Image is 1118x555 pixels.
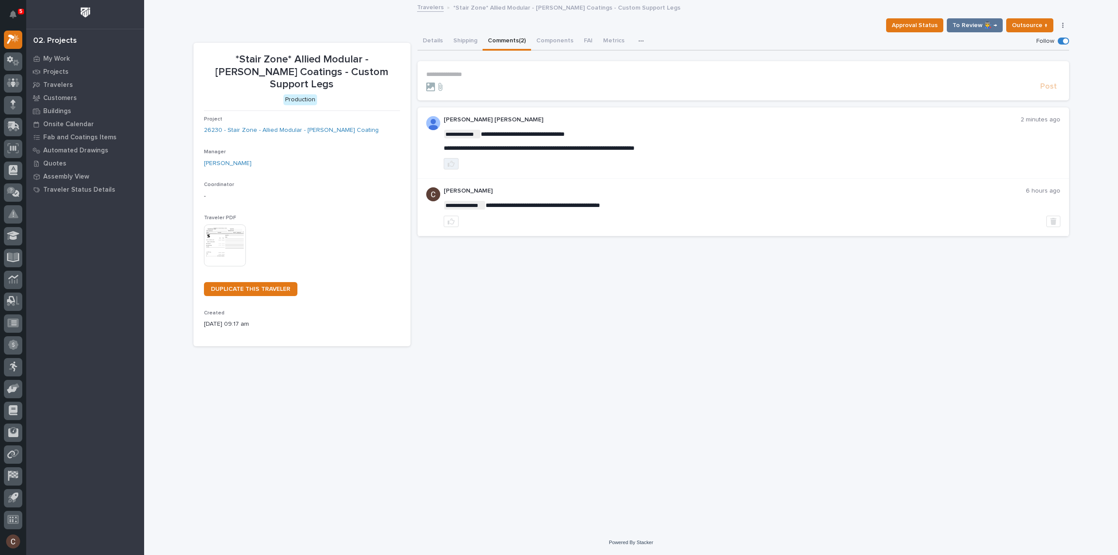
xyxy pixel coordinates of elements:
[26,144,144,157] a: Automated Drawings
[952,20,997,31] span: To Review 👨‍🏭 →
[211,286,290,292] span: DUPLICATE THIS TRAVELER
[947,18,1003,32] button: To Review 👨‍🏭 →
[598,32,630,51] button: Metrics
[43,81,73,89] p: Travelers
[1006,18,1053,32] button: Outsource ↑
[43,121,94,128] p: Onsite Calendar
[204,117,222,122] span: Project
[43,107,71,115] p: Buildings
[1037,82,1060,92] button: Post
[26,117,144,131] a: Onsite Calendar
[609,540,653,545] a: Powered By Stacker
[43,134,117,141] p: Fab and Coatings Items
[43,68,69,76] p: Projects
[444,158,459,169] button: like this post
[886,18,943,32] button: Approval Status
[26,52,144,65] a: My Work
[43,55,70,63] p: My Work
[4,5,22,24] button: Notifications
[448,32,483,51] button: Shipping
[579,32,598,51] button: FAI
[1036,38,1054,45] p: Follow
[426,187,440,201] img: AGNmyxaji213nCK4JzPdPN3H3CMBhXDSA2tJ_sy3UIa5=s96-c
[204,215,236,221] span: Traveler PDF
[1012,20,1048,31] span: Outsource ↑
[26,104,144,117] a: Buildings
[426,116,440,130] img: AD_cMMRcK_lR-hunIWE1GUPcUjzJ19X9Uk7D-9skk6qMORDJB_ZroAFOMmnE07bDdh4EHUMJPuIZ72TfOWJm2e1TqCAEecOOP...
[204,159,252,168] a: [PERSON_NAME]
[1040,82,1057,92] span: Post
[43,173,89,181] p: Assembly View
[26,78,144,91] a: Travelers
[444,116,1021,124] p: [PERSON_NAME] [PERSON_NAME]
[26,65,144,78] a: Projects
[19,8,22,14] p: 5
[531,32,579,51] button: Components
[283,94,317,105] div: Production
[1026,187,1060,195] p: 6 hours ago
[483,32,531,51] button: Comments (2)
[26,183,144,196] a: Traveler Status Details
[204,149,226,155] span: Manager
[4,532,22,551] button: users-avatar
[204,126,379,135] a: 26230 - Stair Zone - Allied Modular - [PERSON_NAME] Coating
[1021,116,1060,124] p: 2 minutes ago
[204,320,400,329] p: [DATE] 09:17 am
[43,160,66,168] p: Quotes
[418,32,448,51] button: Details
[11,10,22,24] div: Notifications5
[26,170,144,183] a: Assembly View
[43,94,77,102] p: Customers
[204,182,234,187] span: Coordinator
[444,187,1026,195] p: [PERSON_NAME]
[43,186,115,194] p: Traveler Status Details
[1046,216,1060,227] button: Delete post
[204,282,297,296] a: DUPLICATE THIS TRAVELER
[417,2,444,12] a: Travelers
[453,2,680,12] p: *Stair Zone* Allied Modular - [PERSON_NAME] Coatings - Custom Support Legs
[444,216,459,227] button: like this post
[43,147,108,155] p: Automated Drawings
[204,53,400,91] p: *Stair Zone* Allied Modular - [PERSON_NAME] Coatings - Custom Support Legs
[33,36,77,46] div: 02. Projects
[204,310,224,316] span: Created
[26,91,144,104] a: Customers
[26,131,144,144] a: Fab and Coatings Items
[892,20,938,31] span: Approval Status
[204,192,400,201] p: -
[26,157,144,170] a: Quotes
[77,4,93,21] img: Workspace Logo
